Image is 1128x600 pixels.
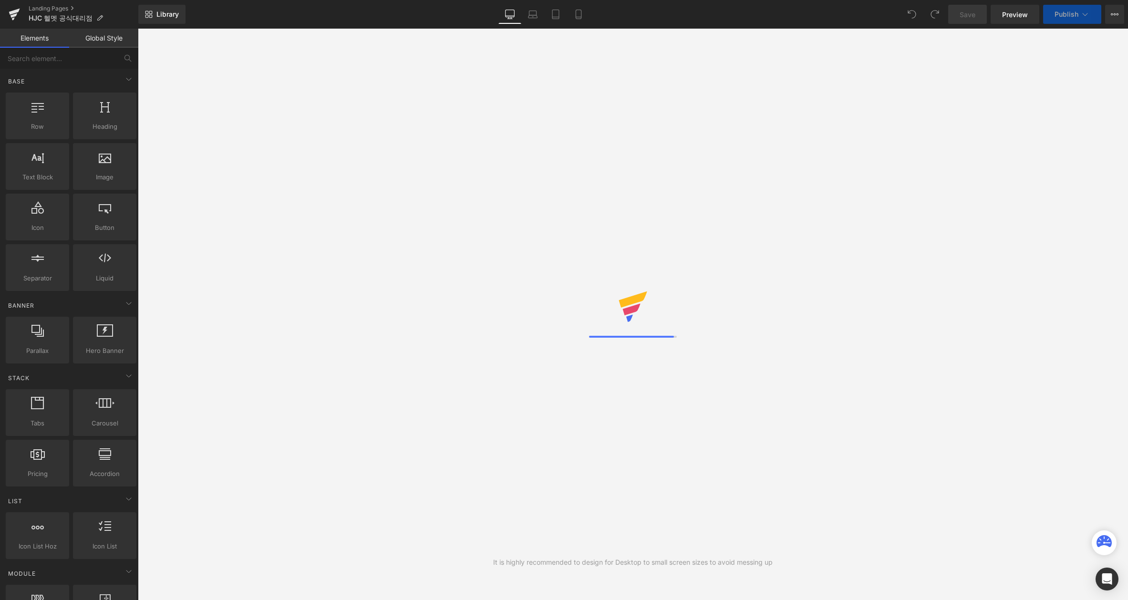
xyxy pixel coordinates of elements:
[9,418,66,428] span: Tabs
[493,557,773,568] div: It is highly recommended to design for Desktop to small screen sizes to avoid messing up
[9,122,66,132] span: Row
[76,469,134,479] span: Accordion
[29,5,138,12] a: Landing Pages
[76,541,134,551] span: Icon List
[1043,5,1101,24] button: Publish
[1105,5,1124,24] button: More
[76,346,134,356] span: Hero Banner
[498,5,521,24] a: Desktop
[138,5,186,24] a: New Library
[76,122,134,132] span: Heading
[7,301,35,310] span: Banner
[925,5,944,24] button: Redo
[544,5,567,24] a: Tablet
[7,497,23,506] span: List
[9,273,66,283] span: Separator
[7,77,26,86] span: Base
[7,373,31,383] span: Stack
[76,223,134,233] span: Button
[991,5,1039,24] a: Preview
[1002,10,1028,20] span: Preview
[9,172,66,182] span: Text Block
[521,5,544,24] a: Laptop
[7,569,37,578] span: Module
[156,10,179,19] span: Library
[1096,568,1118,590] div: Open Intercom Messenger
[69,29,138,48] a: Global Style
[1055,10,1078,18] span: Publish
[76,418,134,428] span: Carousel
[902,5,921,24] button: Undo
[960,10,975,20] span: Save
[9,541,66,551] span: Icon List Hoz
[76,172,134,182] span: Image
[29,14,93,22] span: HJC 헬멧 공식대리점
[9,346,66,356] span: Parallax
[9,469,66,479] span: Pricing
[76,273,134,283] span: Liquid
[567,5,590,24] a: Mobile
[9,223,66,233] span: Icon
